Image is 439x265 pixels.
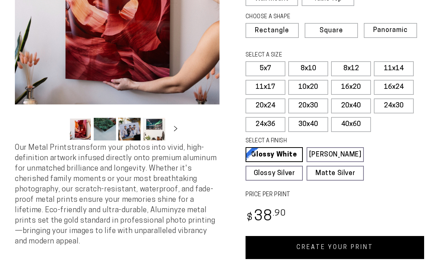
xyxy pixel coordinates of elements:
label: 20x24 [246,98,285,113]
a: Glossy Silver [246,166,303,181]
button: Load image 2 in gallery view [94,118,116,140]
button: Load image 1 in gallery view [69,118,92,140]
button: Slide right [167,121,184,138]
label: 20x40 [331,98,371,113]
button: Load image 3 in gallery view [118,118,141,140]
sup: .90 [273,209,286,218]
span: Panoramic [373,27,408,34]
button: Slide left [51,121,67,138]
label: 30x40 [288,117,328,132]
legend: SELECT A SIZE [246,51,350,59]
span: Rectangle [255,28,289,34]
label: 8x12 [331,61,371,76]
label: 40x60 [331,117,371,132]
label: 16x24 [374,80,414,95]
label: PRICE PER PRINT [246,191,424,199]
a: Matte Silver [307,166,364,181]
bdi: 38 [246,210,286,224]
span: Square [320,28,343,34]
span: Our Metal Prints transform your photos into vivid, high-definition artwork infused directly onto ... [15,144,217,245]
a: [PERSON_NAME] [307,147,364,162]
label: 5x7 [246,61,285,76]
label: 11x14 [374,61,414,76]
label: 16x20 [331,80,371,95]
legend: CHOOSE A SHAPE [246,13,348,21]
label: 20x30 [288,98,328,113]
legend: SELECT A FINISH [246,137,350,145]
label: 24x30 [374,98,414,113]
button: Load image 4 in gallery view [143,118,165,140]
label: 8x10 [288,61,328,76]
a: CREATE YOUR PRINT [246,236,424,259]
label: 11x17 [246,80,285,95]
a: Glossy White [246,147,303,162]
label: 10x20 [288,80,328,95]
span: $ [247,213,253,223]
label: 24x36 [246,117,285,132]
